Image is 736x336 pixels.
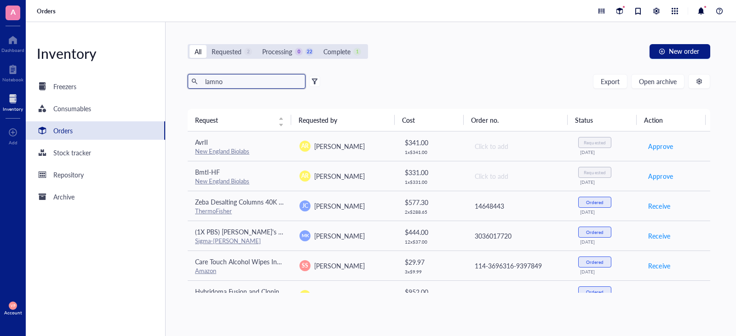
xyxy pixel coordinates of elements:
[586,259,604,265] div: Ordered
[584,170,605,175] div: Requested
[466,191,571,221] td: 14648443
[395,109,464,131] th: Cost
[475,261,563,271] div: 114-3696316-9397849
[53,103,91,114] div: Consumables
[648,201,670,211] span: Receive
[1,47,24,53] div: Dashboard
[648,199,670,213] button: Receive
[195,147,249,155] a: New England Biolabs
[648,171,673,181] span: Approve
[475,171,563,181] div: Click to add
[53,192,75,202] div: Archive
[648,258,670,273] button: Receive
[301,291,309,300] span: AR
[53,81,76,91] div: Freezers
[586,289,604,295] div: Ordered
[195,266,216,275] a: Amazon
[405,197,459,207] div: $ 577.30
[580,149,633,155] div: [DATE]
[195,197,321,206] span: Zeba Desalting Columns 40K MWCO 10 mL
[580,269,633,274] div: [DATE]
[466,221,571,251] td: 3036017720
[637,109,706,131] th: Action
[3,91,23,112] a: Inventory
[262,46,292,57] div: Processing
[26,188,165,206] a: Archive
[4,310,22,315] div: Account
[301,142,309,150] span: AR
[323,46,351,57] div: Complete
[580,179,633,185] div: [DATE]
[26,143,165,162] a: Stock tracker
[466,280,571,310] td: 3036017720
[639,78,677,85] span: Open archive
[195,137,208,147] span: AvrII
[648,231,670,241] span: Receive
[314,171,365,181] span: [PERSON_NAME]
[601,78,620,85] span: Export
[648,139,673,154] button: Approve
[405,257,459,267] div: $ 29.97
[314,142,365,151] span: [PERSON_NAME]
[53,170,84,180] div: Repository
[302,232,309,239] span: MK
[405,149,459,155] div: 1 x $ 341.00
[314,261,365,270] span: [PERSON_NAME]
[475,141,563,151] div: Click to add
[37,7,57,15] a: Orders
[26,99,165,118] a: Consumables
[301,172,309,180] span: AR
[188,44,368,59] div: segmented control
[201,74,302,88] input: Find orders in table
[475,290,563,301] div: 3036017720
[244,48,252,56] div: 2
[475,231,563,241] div: 3036017720
[11,6,16,17] span: A
[669,47,699,55] span: New order
[648,141,673,151] span: Approve
[405,167,459,177] div: $ 331.00
[195,257,715,266] span: Care Touch Alcohol Wipes Individually Wrapped - Prep Pads with 70% [MEDICAL_DATA] Alcohol, Great ...
[195,287,318,296] span: Hybridoma Fusion and Cloning Supplement
[405,179,459,185] div: 1 x $ 331.00
[586,229,604,235] div: Ordered
[1,33,24,53] a: Dashboard
[584,140,605,145] div: Requested
[195,236,261,245] a: Sigma-[PERSON_NAME]
[291,109,395,131] th: Requested by
[353,48,361,56] div: 1
[26,44,165,63] div: Inventory
[593,74,627,89] button: Export
[648,228,670,243] button: Receive
[212,46,241,57] div: Requested
[26,165,165,184] a: Repository
[405,287,459,297] div: $ 952.00
[466,131,571,161] td: Click to add
[648,288,670,303] button: Receive
[195,115,273,125] span: Request
[3,106,23,112] div: Inventory
[9,140,17,145] div: Add
[302,262,308,270] span: SS
[405,209,459,215] div: 2 x $ 288.65
[648,169,673,183] button: Approve
[405,137,459,148] div: $ 341.00
[648,261,670,271] span: Receive
[302,202,308,210] span: JC
[405,239,459,245] div: 12 x $ 37.00
[586,199,604,205] div: Ordered
[53,148,91,158] div: Stock tracker
[195,206,232,215] a: ThermoFisher
[466,251,571,280] td: 114-3696316-9397849
[580,239,633,245] div: [DATE]
[405,269,459,274] div: 3 x $ 9.99
[466,161,571,191] td: Click to add
[314,201,365,211] span: [PERSON_NAME]
[11,303,15,308] span: VP
[464,109,567,131] th: Order no.
[195,177,249,185] a: New England Biolabs
[580,209,633,215] div: [DATE]
[26,77,165,96] a: Freezers
[305,48,313,56] div: 22
[53,125,73,136] div: Orders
